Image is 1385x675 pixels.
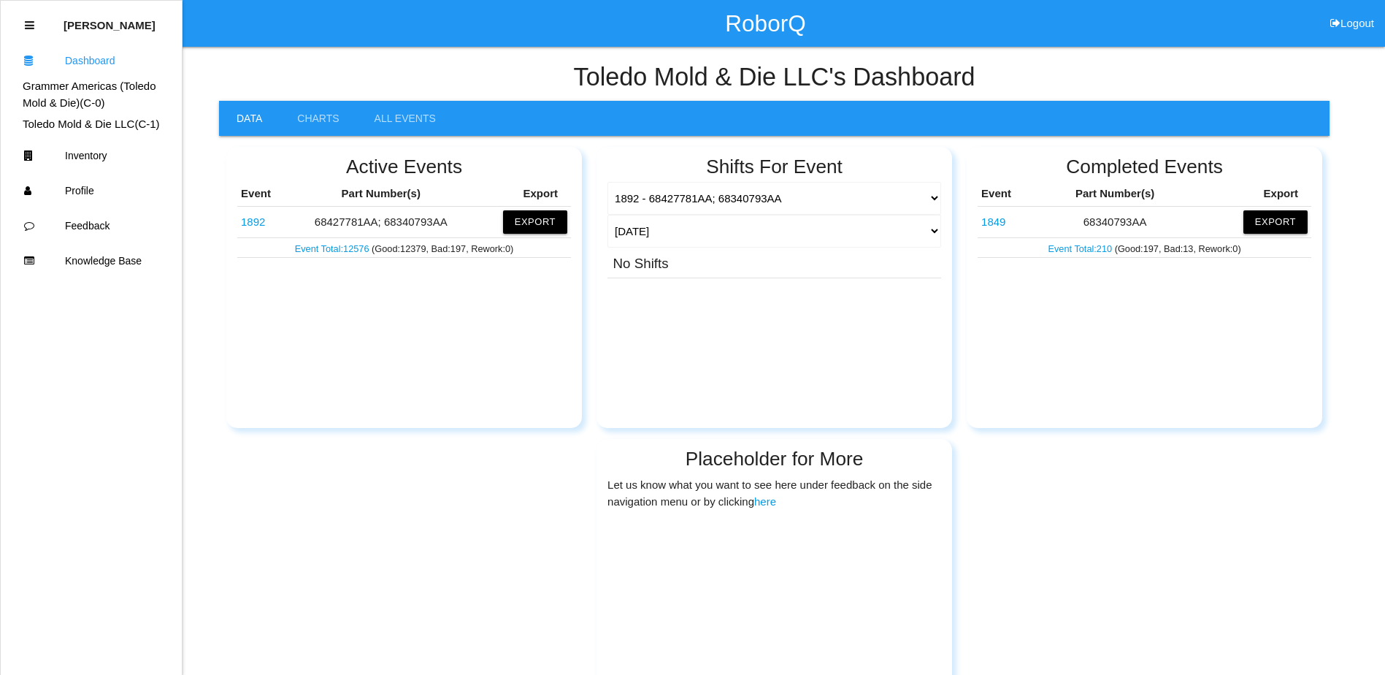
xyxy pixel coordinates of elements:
a: 1849 [981,216,1005,228]
div: Close [25,8,34,43]
th: Export [475,182,571,206]
a: Knowledge Base [1,243,182,278]
td: 68340793AA [1041,206,1189,237]
p: Let us know what you want to see here under feedback on the side navigation menu or by clicking [607,474,941,510]
div: Grammer Americas (Toledo Mold & Die)'s Dashboard [1,78,182,111]
h2: Placeholder for More [607,449,941,470]
button: Export [503,210,567,234]
th: Event [978,182,1041,206]
a: Profile [1,173,182,208]
td: 68427781AA; 68340793AA [237,206,287,237]
a: Feedback [1,208,182,243]
a: Grammer Americas (Toledo Mold & Die)(C-0) [23,80,156,109]
th: Export [1189,182,1311,206]
p: Eric Schneider [64,8,156,31]
a: All Events [357,101,453,136]
a: Dashboard [1,43,182,78]
a: 1892 [241,216,265,228]
th: Part Number(s) [1041,182,1189,206]
button: Export [1243,210,1308,234]
th: Event [237,182,287,206]
h4: Toledo Mold & Die LLC 's Dashboard [219,64,1330,91]
th: Part Number(s) [287,182,475,206]
h2: Completed Events [978,156,1311,178]
a: Event Total:12576 [295,243,372,254]
a: Data [219,101,280,136]
a: Event Total:210 [1048,243,1114,254]
a: here [754,495,776,508]
h3: No Shifts [613,253,669,272]
p: (Good: 12379 , Bad: 197 , Rework: 0 ) [241,240,567,256]
td: 68427781AA; 68340793AA [287,206,475,237]
td: 68340793AA [978,206,1041,237]
p: (Good: 197 , Bad: 13 , Rework: 0 ) [981,240,1308,256]
h2: Shifts For Event [607,156,941,178]
div: Toledo Mold & Die LLC's Dashboard [1,116,182,133]
a: Inventory [1,138,182,173]
a: Charts [280,101,356,136]
a: Toledo Mold & Die LLC(C-1) [23,118,160,130]
h2: Active Events [237,156,571,178]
